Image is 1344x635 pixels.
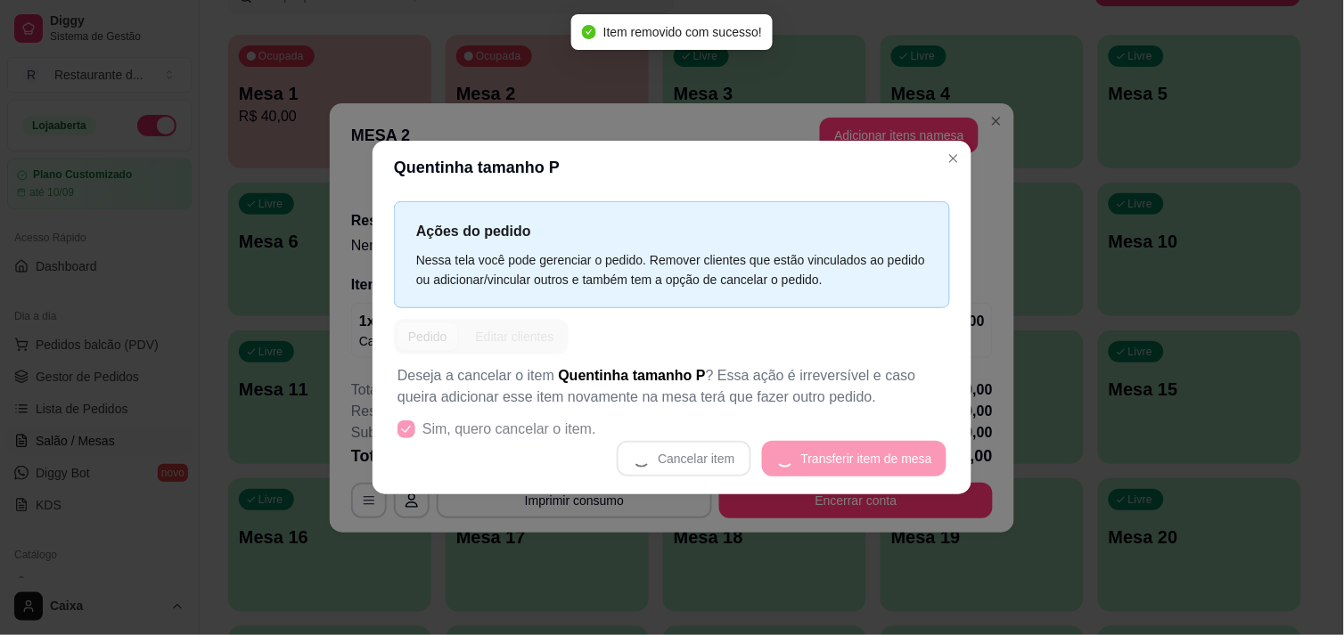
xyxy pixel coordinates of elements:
[416,220,928,242] p: Ações do pedido
[373,141,971,194] header: Quentinha tamanho P
[603,25,762,39] span: Item removido com sucesso!
[397,365,947,408] p: Deseja a cancelar o item ? Essa ação é irreversível e caso queira adicionar esse item novamente n...
[559,368,706,383] span: Quentinha tamanho P
[416,250,928,289] div: Nessa tela você pode gerenciar o pedido. Remover clientes que estão vinculados ao pedido ou adici...
[939,144,968,173] button: Close
[582,25,596,39] span: check-circle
